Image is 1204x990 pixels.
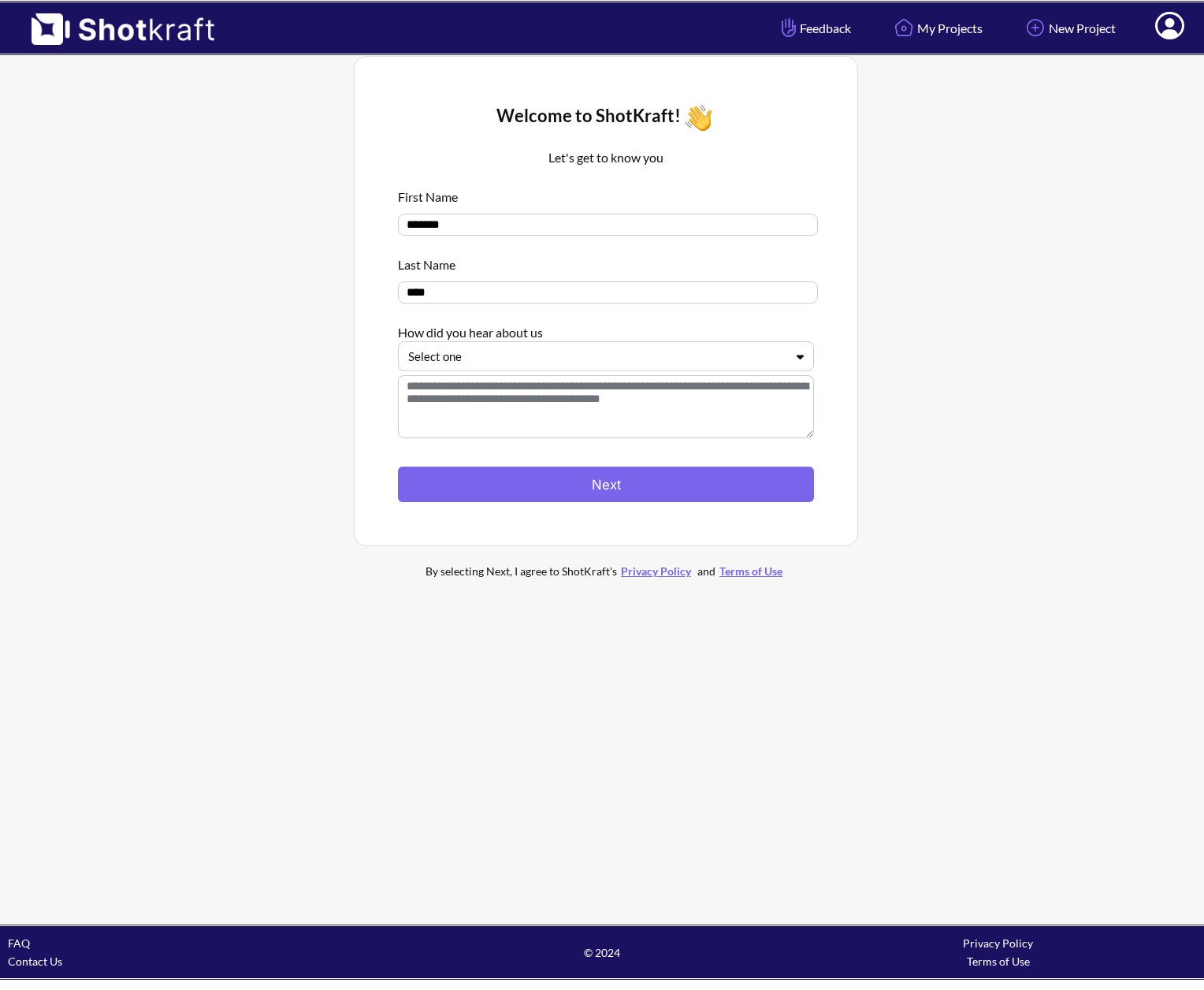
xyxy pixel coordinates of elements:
[398,315,814,341] div: How did you hear about us
[778,19,851,37] span: Feedback
[398,467,814,502] button: Next
[404,943,801,962] span: © 2024
[617,564,695,578] a: Privacy Policy
[715,564,786,578] a: Terms of Use
[800,934,1196,952] div: Privacy Policy
[393,562,819,580] div: By selecting Next, I agree to ShotKraft's and
[1010,7,1128,49] a: New Project
[681,100,716,136] img: Wave Icon
[890,14,917,41] img: Home Icon
[800,952,1196,970] div: Terms of Use
[8,936,30,950] a: FAQ
[778,14,800,41] img: Hand Icon
[879,7,994,49] a: My Projects
[398,247,814,274] div: Last Name
[398,100,814,136] div: Welcome to ShotKraft!
[398,180,814,206] div: First Name
[398,148,814,167] p: Let's get to know you
[8,955,62,968] a: Contact Us
[1022,14,1049,41] img: Add Icon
